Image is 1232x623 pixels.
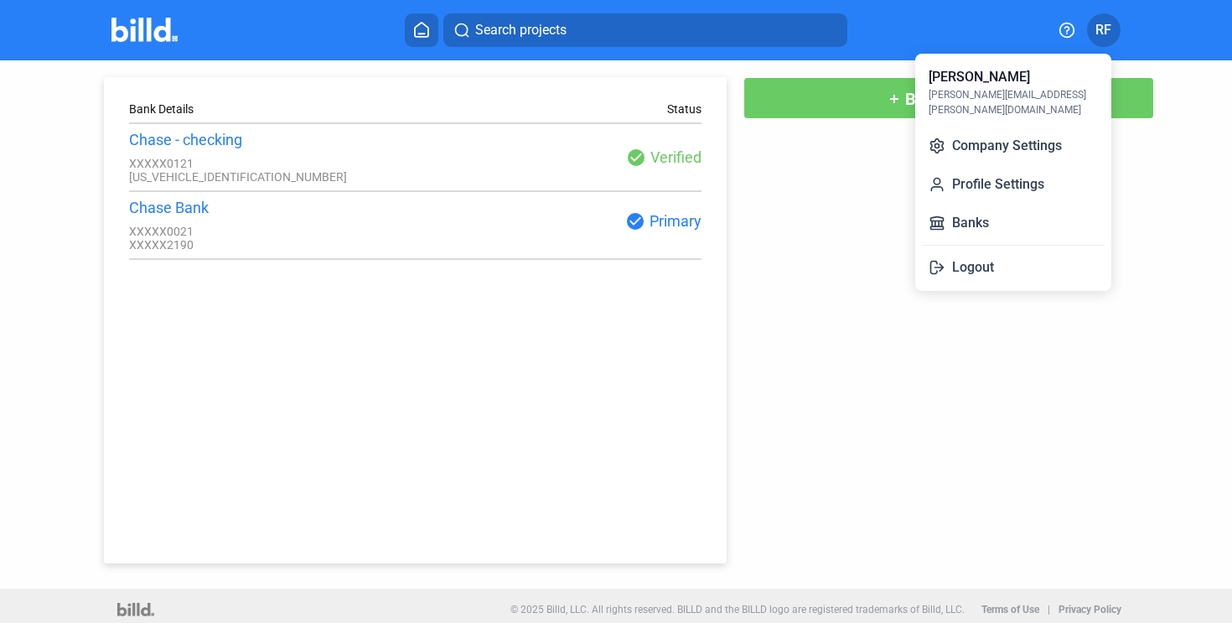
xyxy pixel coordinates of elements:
button: Profile Settings [922,168,1105,201]
div: [PERSON_NAME] [929,67,1030,87]
div: [PERSON_NAME][EMAIL_ADDRESS][PERSON_NAME][DOMAIN_NAME] [929,87,1098,117]
button: Banks [922,206,1105,240]
button: Logout [922,251,1105,284]
button: Company Settings [922,129,1105,163]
